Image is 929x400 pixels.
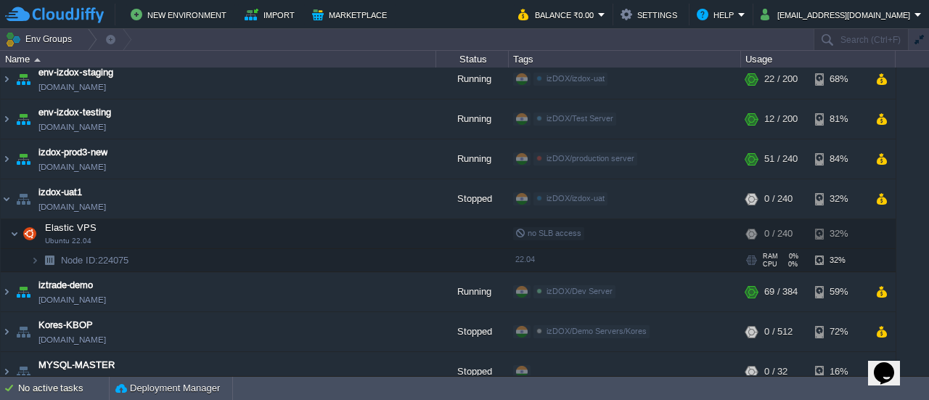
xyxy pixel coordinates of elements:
[1,312,12,351] img: AMDAwAAAACH5BAEAAAAALAAAAAABAAEAAAICRAEAOw==
[815,139,862,179] div: 84%
[38,293,106,307] span: [DOMAIN_NAME]
[815,179,862,219] div: 32%
[868,342,914,385] iframe: chat widget
[38,160,106,174] span: [DOMAIN_NAME]
[5,29,77,49] button: Env Groups
[436,179,509,219] div: Stopped
[18,377,109,400] div: No active tasks
[13,272,33,311] img: AMDAwAAAACH5BAEAAAAALAAAAAABAAEAAAICRAEAOw==
[697,6,738,23] button: Help
[38,80,106,94] span: [DOMAIN_NAME]
[13,139,33,179] img: AMDAwAAAACH5BAEAAAAALAAAAAABAAEAAAICRAEAOw==
[1,51,435,68] div: Name
[131,6,231,23] button: New Environment
[764,139,798,179] div: 51 / 240
[13,352,33,391] img: AMDAwAAAACH5BAEAAAAALAAAAAABAAEAAAICRAEAOw==
[38,200,106,214] span: [DOMAIN_NAME]
[783,261,798,268] span: 0%
[784,253,798,260] span: 0%
[1,99,12,139] img: AMDAwAAAACH5BAEAAAAALAAAAAABAAEAAAICRAEAOw==
[39,249,60,272] img: AMDAwAAAACH5BAEAAAAALAAAAAABAAEAAAICRAEAOw==
[509,51,740,68] div: Tags
[815,60,862,99] div: 68%
[621,6,682,23] button: Settings
[45,237,91,245] span: Ubuntu 22.04
[38,120,106,134] span: [DOMAIN_NAME]
[38,185,82,200] a: izdox-uat1
[61,255,98,266] span: Node ID:
[44,221,99,234] span: Elastic VPS
[547,327,647,335] span: izDOX/Demo Servers/Kores
[547,287,613,295] span: izDOX/Dev Server
[761,6,914,23] button: [EMAIL_ADDRESS][DOMAIN_NAME]
[436,272,509,311] div: Running
[38,65,113,80] a: env-izdox-staging
[763,253,778,260] span: RAM
[764,219,793,248] div: 0 / 240
[764,272,798,311] div: 69 / 384
[436,312,509,351] div: Stopped
[5,6,104,24] img: CloudJiffy
[13,312,33,351] img: AMDAwAAAACH5BAEAAAAALAAAAAABAAEAAAICRAEAOw==
[38,372,106,387] span: [DOMAIN_NAME]
[547,74,605,83] span: izDOX/izdox-uat
[312,6,391,23] button: Marketplace
[436,139,509,179] div: Running
[10,219,19,248] img: AMDAwAAAACH5BAEAAAAALAAAAAABAAEAAAICRAEAOw==
[518,6,598,23] button: Balance ₹0.00
[1,139,12,179] img: AMDAwAAAACH5BAEAAAAALAAAAAABAAEAAAICRAEAOw==
[1,179,12,219] img: AMDAwAAAACH5BAEAAAAALAAAAAABAAEAAAICRAEAOw==
[34,58,41,62] img: AMDAwAAAACH5BAEAAAAALAAAAAABAAEAAAICRAEAOw==
[44,222,99,233] a: Elastic VPSUbuntu 22.04
[437,51,508,68] div: Status
[13,179,33,219] img: AMDAwAAAACH5BAEAAAAALAAAAAABAAEAAAICRAEAOw==
[815,219,862,248] div: 32%
[13,99,33,139] img: AMDAwAAAACH5BAEAAAAALAAAAAABAAEAAAICRAEAOw==
[1,60,12,99] img: AMDAwAAAACH5BAEAAAAALAAAAAABAAEAAAICRAEAOw==
[436,352,509,391] div: Stopped
[547,194,605,203] span: izDOX/izdox-uat
[763,261,777,268] span: CPU
[436,99,509,139] div: Running
[60,254,131,266] span: 224075
[815,272,862,311] div: 59%
[60,254,131,266] a: Node ID:224075
[515,229,581,237] span: no SLB access
[815,352,862,391] div: 16%
[764,60,798,99] div: 22 / 200
[38,332,106,347] span: [DOMAIN_NAME]
[1,272,12,311] img: AMDAwAAAACH5BAEAAAAALAAAAAABAAEAAAICRAEAOw==
[547,154,634,163] span: izDOX/production server
[764,99,798,139] div: 12 / 200
[13,60,33,99] img: AMDAwAAAACH5BAEAAAAALAAAAAABAAEAAAICRAEAOw==
[20,219,40,248] img: AMDAwAAAACH5BAEAAAAALAAAAAABAAEAAAICRAEAOw==
[1,352,12,391] img: AMDAwAAAACH5BAEAAAAALAAAAAABAAEAAAICRAEAOw==
[742,51,895,68] div: Usage
[245,6,299,23] button: Import
[38,145,107,160] a: izdox-prod3-new
[764,352,787,391] div: 0 / 32
[38,318,93,332] a: Kores-KBOP
[764,179,793,219] div: 0 / 240
[547,114,613,123] span: izDOX/Test Server
[115,381,220,396] button: Deployment Manager
[38,278,93,293] a: iztrade-demo
[815,249,862,272] div: 32%
[30,249,39,272] img: AMDAwAAAACH5BAEAAAAALAAAAAABAAEAAAICRAEAOw==
[436,60,509,99] div: Running
[815,99,862,139] div: 81%
[38,358,115,372] a: MYSQL-MASTER
[515,255,535,264] span: 22.04
[815,312,862,351] div: 72%
[764,312,793,351] div: 0 / 512
[38,105,111,120] a: env-izdox-testing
